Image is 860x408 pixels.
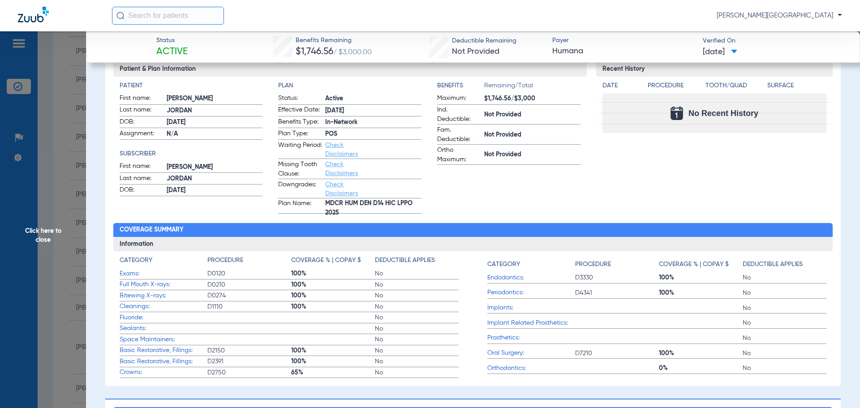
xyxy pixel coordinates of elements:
[375,357,459,366] span: No
[278,105,322,116] span: Effective Date:
[207,280,291,289] span: D0210
[325,204,421,213] span: MDCR HUM DEN D14 HIC LPPO 2025
[659,273,743,282] span: 100%
[18,7,49,22] img: Zuub Logo
[743,334,826,343] span: No
[487,333,575,343] span: Prosthetics:
[278,94,322,104] span: Status:
[296,36,372,45] span: Benefits Remaining
[487,256,575,272] app-breakdown-title: Category
[120,117,163,128] span: DOB:
[325,129,421,139] span: POS
[484,81,580,94] span: Remaining/Total
[375,346,459,355] span: No
[167,174,263,184] span: JORDAN
[120,256,207,268] app-breakdown-title: Category
[116,12,125,20] img: Search Icon
[120,81,263,90] h4: Patient
[671,107,683,120] img: Calendar
[602,81,640,94] app-breakdown-title: Date
[120,185,163,196] span: DOB:
[207,368,291,377] span: D2750
[278,81,421,90] h4: Plan
[333,49,372,56] span: / $3,000.00
[375,269,459,278] span: No
[207,357,291,366] span: D2391
[743,260,803,269] h4: Deductible Applies
[552,36,695,45] span: Payer
[120,149,263,159] h4: Subscriber
[575,260,611,269] h4: Procedure
[437,81,484,90] h4: Benefits
[278,141,322,159] span: Waiting Period:
[487,288,575,297] span: Periodontics:
[375,280,459,289] span: No
[120,357,207,366] span: Basic Restorative, Fillings:
[112,7,224,25] input: Search for patients
[156,36,188,45] span: Status
[291,256,361,265] h4: Coverage % | Copay $
[291,368,375,377] span: 65%
[291,357,375,366] span: 100%
[207,302,291,311] span: D1110
[648,81,702,90] h4: Procedure
[743,364,826,373] span: No
[705,81,765,94] app-breakdown-title: Tooth/Quad
[120,346,207,355] span: Basic Restorative, Fillings:
[688,109,758,118] span: No Recent History
[767,81,826,94] app-breakdown-title: Surface
[487,303,575,313] span: Implants:
[375,368,459,377] span: No
[437,125,481,144] span: Fam. Deductible:
[325,161,358,176] a: Check Disclaimers
[648,81,702,94] app-breakdown-title: Procedure
[207,256,243,265] h4: Procedure
[487,348,575,358] span: Oral Surgery:
[296,47,333,56] span: $1,746.56
[659,288,743,297] span: 100%
[156,46,188,58] span: Active
[452,47,499,56] span: Not Provided
[743,304,826,313] span: No
[207,256,291,268] app-breakdown-title: Procedure
[659,260,729,269] h4: Coverage % | Copay $
[167,94,263,103] span: [PERSON_NAME]
[120,256,152,265] h4: Category
[120,129,163,140] span: Assignment:
[575,288,659,297] span: D4341
[659,364,743,373] span: 0%
[113,62,587,77] h3: Patient & Plan Information
[375,335,459,344] span: No
[437,105,481,124] span: Ind. Deductible:
[487,273,575,283] span: Endodontics:
[375,256,459,268] app-breakdown-title: Deductible Applies
[703,36,846,46] span: Verified On
[375,313,459,322] span: No
[484,150,580,159] span: Not Provided
[659,256,743,272] app-breakdown-title: Coverage % | Copay $
[291,302,375,311] span: 100%
[120,368,207,377] span: Crowns:
[120,94,163,104] span: First name:
[291,291,375,300] span: 100%
[375,302,459,311] span: No
[375,324,459,333] span: No
[552,46,695,57] span: Humana
[291,256,375,268] app-breakdown-title: Coverage % | Copay $
[120,324,207,333] span: Sealants:
[575,273,659,282] span: D3330
[278,199,322,213] span: Plan Name:
[167,129,263,139] span: N/A
[325,142,358,157] a: Check Disclaimers
[743,273,826,282] span: No
[717,11,842,20] span: [PERSON_NAME][GEOGRAPHIC_DATA]
[575,256,659,272] app-breakdown-title: Procedure
[575,349,659,358] span: D7210
[602,81,640,90] h4: Date
[113,223,833,237] h2: Coverage Summary
[437,146,481,164] span: Ortho Maximum:
[291,280,375,289] span: 100%
[120,280,207,289] span: Full Mouth X-rays:
[120,313,207,322] span: Fluoride:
